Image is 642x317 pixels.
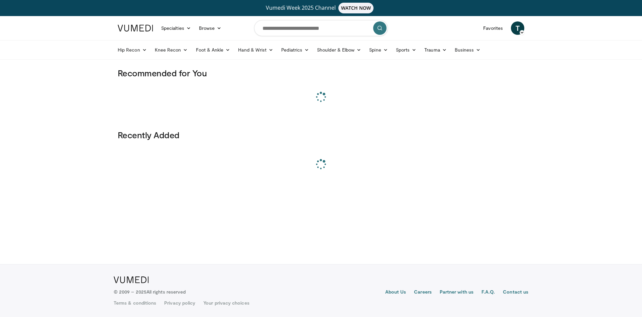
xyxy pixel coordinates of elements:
a: Privacy policy [164,300,195,306]
span: All rights reserved [146,289,186,295]
a: Partner with us [440,289,473,297]
a: Specialties [157,21,195,35]
a: Knee Recon [151,43,192,57]
img: VuMedi Logo [118,25,153,31]
a: Foot & Ankle [192,43,234,57]
a: Pediatrics [277,43,313,57]
h3: Recommended for You [118,68,524,78]
a: Browse [195,21,226,35]
a: Spine [365,43,392,57]
input: Search topics, interventions [254,20,388,36]
a: Contact us [503,289,528,297]
a: Terms & conditions [114,300,156,306]
a: Your privacy choices [203,300,249,306]
span: WATCH NOW [338,3,374,13]
a: Hip Recon [114,43,151,57]
a: Hand & Wrist [234,43,277,57]
h3: Recently Added [118,130,524,140]
a: Careers [414,289,432,297]
a: F.A.Q. [481,289,495,297]
a: Business [451,43,485,57]
p: © 2009 – 2025 [114,289,186,295]
a: Sports [392,43,421,57]
a: Vumedi Week 2025 ChannelWATCH NOW [119,3,523,13]
img: VuMedi Logo [114,276,149,283]
a: T [511,21,524,35]
a: Trauma [420,43,451,57]
a: About Us [385,289,406,297]
a: Favorites [479,21,507,35]
a: Shoulder & Elbow [313,43,365,57]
